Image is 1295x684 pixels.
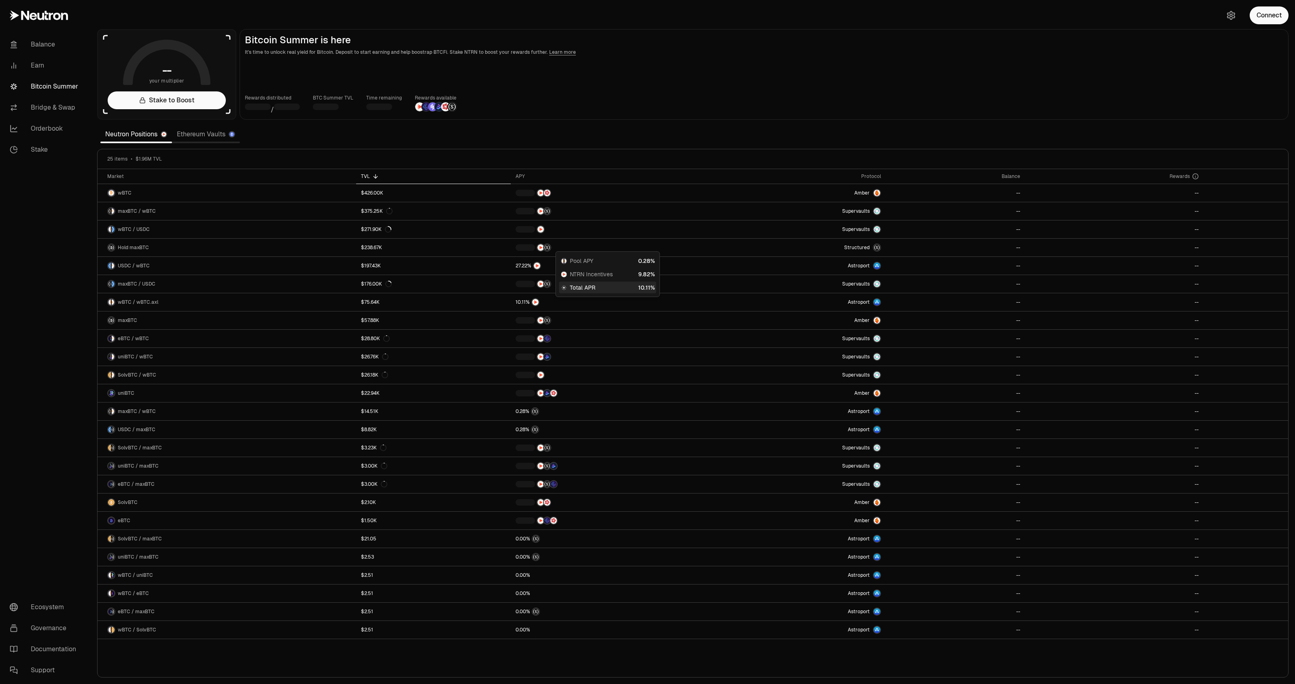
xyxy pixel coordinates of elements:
a: AmberAmber [704,512,886,529]
a: -- [886,257,1025,275]
span: $1.96M TVL [136,156,162,162]
span: Astroport [848,263,870,269]
a: eBTC LogowBTC LogoeBTC / wBTC [98,330,356,347]
button: NTRN [516,262,699,270]
img: NTRN [537,499,544,506]
a: SupervaultsSupervaults [704,220,886,238]
span: uniBTC / maxBTC [118,463,159,469]
span: eBTC / maxBTC [118,481,155,487]
div: $271.90K [361,226,391,233]
span: 25 items [107,156,127,162]
a: NTRNMars Fragments [511,184,704,202]
img: Supervaults [874,463,880,469]
a: AmberAmber [704,184,886,202]
img: maxBTC Logo [112,445,115,451]
a: -- [886,184,1025,202]
a: Structured Points [511,421,704,438]
a: SupervaultsSupervaults [704,348,886,366]
a: -- [886,475,1025,493]
div: $197.43K [361,263,381,269]
img: Supervaults [874,226,880,233]
a: -- [1025,202,1204,220]
img: Structured Points [448,102,456,111]
a: -- [1025,402,1204,420]
button: NTRNStructured Points [516,444,699,452]
img: NTRN [537,317,544,324]
a: $176.00K [356,275,510,293]
img: Mars Fragments [550,390,557,396]
button: NTRN [516,298,699,306]
span: USDC / wBTC [118,263,150,269]
span: Supervaults [842,372,870,378]
a: -- [1025,457,1204,475]
button: NTRNStructured Points [516,244,699,252]
a: Bitcoin Summer [3,76,87,97]
a: -- [886,457,1025,475]
span: uniBTC / wBTC [118,354,153,360]
a: eBTC LogoeBTC [98,512,356,529]
span: wBTC / USDC [118,226,150,233]
a: USDC LogowBTC LogoUSDC / wBTC [98,257,356,275]
img: uniBTC Logo [108,354,111,360]
a: $22.94K [356,384,510,402]
a: -- [886,348,1025,366]
a: $238.67K [356,239,510,256]
button: NTRNStructured PointsBedrock Diamonds [516,462,699,470]
img: NTRN Logo [561,271,567,277]
a: $3.23K [356,439,510,457]
a: NTRNStructured Points [511,275,704,293]
a: Earn [3,55,87,76]
a: Bridge & Swap [3,97,87,118]
a: SupervaultsSupervaults [704,330,886,347]
img: NTRN [537,354,544,360]
a: -- [1025,384,1204,402]
a: Ethereum Vaults [172,126,240,142]
div: $3.23K [361,445,386,451]
img: Structured Points [544,208,550,214]
img: uniBTC Logo [108,463,111,469]
span: eBTC / wBTC [118,335,149,342]
img: NTRN [537,281,544,287]
a: -- [1025,439,1204,457]
img: maxBTC Logo [108,281,111,287]
a: $75.64K [356,293,510,311]
img: Bedrock Diamonds [550,463,557,469]
a: AmberAmber [704,493,886,511]
a: -- [1025,475,1204,493]
button: NTRNStructured PointsEtherFi Points [516,480,699,488]
a: -- [1025,493,1204,511]
div: $75.64K [361,299,380,305]
img: Structured Points [544,281,550,287]
img: USDC Logo [108,426,111,433]
span: wBTC / wBTC.axl [118,299,158,305]
a: SupervaultsSupervaults [704,475,886,493]
a: Astroport [704,402,886,420]
a: SupervaultsSupervaults [704,366,886,384]
a: Astroport [704,421,886,438]
span: Astroport [848,426,870,433]
span: Amber [854,390,870,396]
div: $238.67K [361,244,382,251]
a: SupervaultsSupervaults [704,275,886,293]
div: $28.80K [361,335,390,342]
a: $3.00K [356,475,510,493]
a: $2.10K [356,493,510,511]
img: Bedrock Diamonds [435,102,444,111]
a: -- [886,366,1025,384]
img: Mars Fragments [544,190,550,196]
a: -- [1025,257,1204,275]
img: wBTC Logo [112,354,115,360]
span: USDC / maxBTC [118,426,155,433]
span: Supervaults [842,463,870,469]
div: $1.50K [361,517,377,524]
img: Structured Points [544,244,550,251]
button: NTRNBedrock DiamondsMars Fragments [516,389,699,397]
img: Structured Points [532,408,538,415]
a: -- [886,493,1025,511]
img: wBTC.axl Logo [112,299,115,305]
a: -- [1025,275,1204,293]
img: wBTC Logo [112,372,115,378]
img: wBTC Logo [112,263,115,269]
a: maxBTC LogoHold maxBTC [98,239,356,256]
div: $22.94K [361,390,380,396]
